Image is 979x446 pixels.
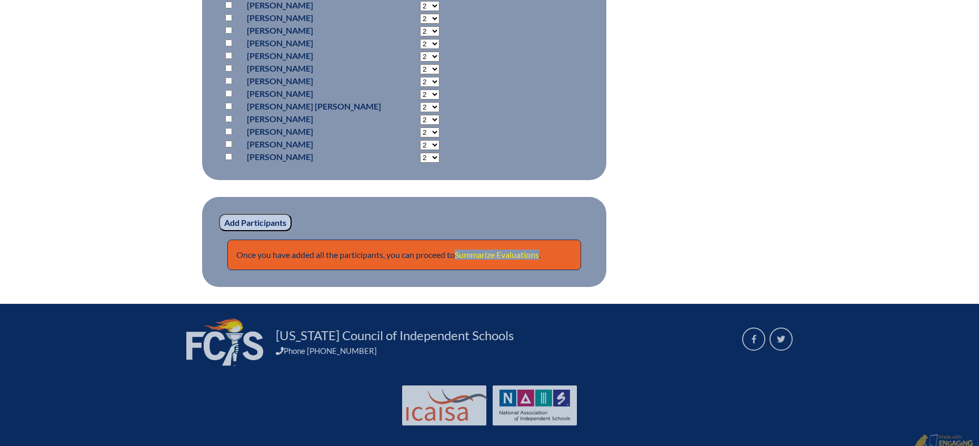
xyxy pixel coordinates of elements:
[247,138,381,151] p: [PERSON_NAME]
[186,319,263,366] img: FCIS_logo_white
[247,75,381,87] p: [PERSON_NAME]
[247,49,381,62] p: [PERSON_NAME]
[247,100,381,113] p: [PERSON_NAME] [PERSON_NAME]
[272,327,518,344] a: [US_STATE] Council of Independent Schools
[219,214,292,232] input: Add Participants
[247,24,381,37] p: [PERSON_NAME]
[247,62,381,75] p: [PERSON_NAME]
[247,151,381,163] p: [PERSON_NAME]
[247,125,381,138] p: [PERSON_NAME]
[500,390,570,421] img: NAIS Logo
[247,12,381,24] p: [PERSON_NAME]
[247,87,381,100] p: [PERSON_NAME]
[276,346,730,355] div: Phone [PHONE_NUMBER]
[247,37,381,49] p: [PERSON_NAME]
[406,390,487,421] img: Int'l Council Advancing Independent School Accreditation logo
[227,240,581,270] p: Once you have added all the participants, you can proceed to .
[247,113,381,125] p: [PERSON_NAME]
[455,250,539,260] a: Summarize Evaluations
